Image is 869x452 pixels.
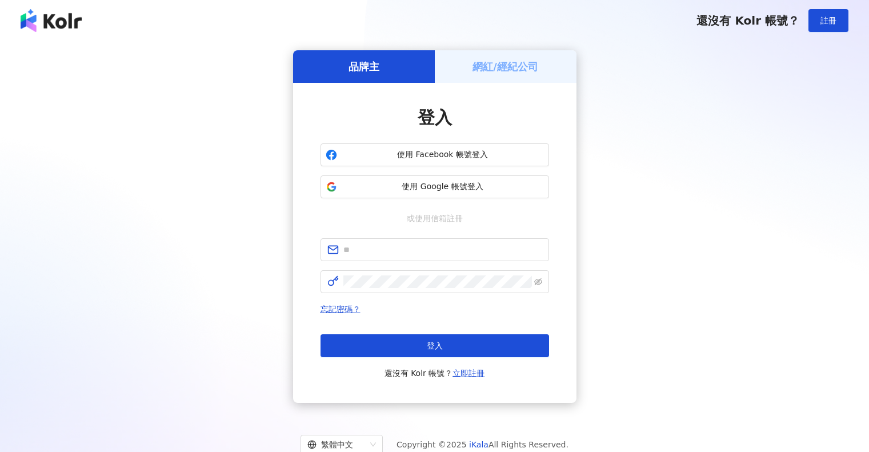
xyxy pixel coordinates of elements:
span: 還沒有 Kolr 帳號？ [385,366,485,380]
span: eye-invisible [534,278,542,286]
a: 忘記密碼？ [321,305,361,314]
a: iKala [469,440,488,449]
h5: 品牌主 [349,59,379,74]
button: 使用 Facebook 帳號登入 [321,143,549,166]
button: 使用 Google 帳號登入 [321,175,549,198]
span: 註冊 [820,16,836,25]
span: 使用 Facebook 帳號登入 [342,149,544,161]
img: logo [21,9,82,32]
a: 立即註冊 [452,369,484,378]
span: 登入 [418,107,452,127]
span: 登入 [427,341,443,350]
span: 還沒有 Kolr 帳號？ [696,14,799,27]
span: Copyright © 2025 All Rights Reserved. [397,438,568,451]
span: 使用 Google 帳號登入 [342,181,544,193]
button: 註冊 [808,9,848,32]
span: 或使用信箱註冊 [399,212,471,225]
h5: 網紅/經紀公司 [472,59,538,74]
button: 登入 [321,334,549,357]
